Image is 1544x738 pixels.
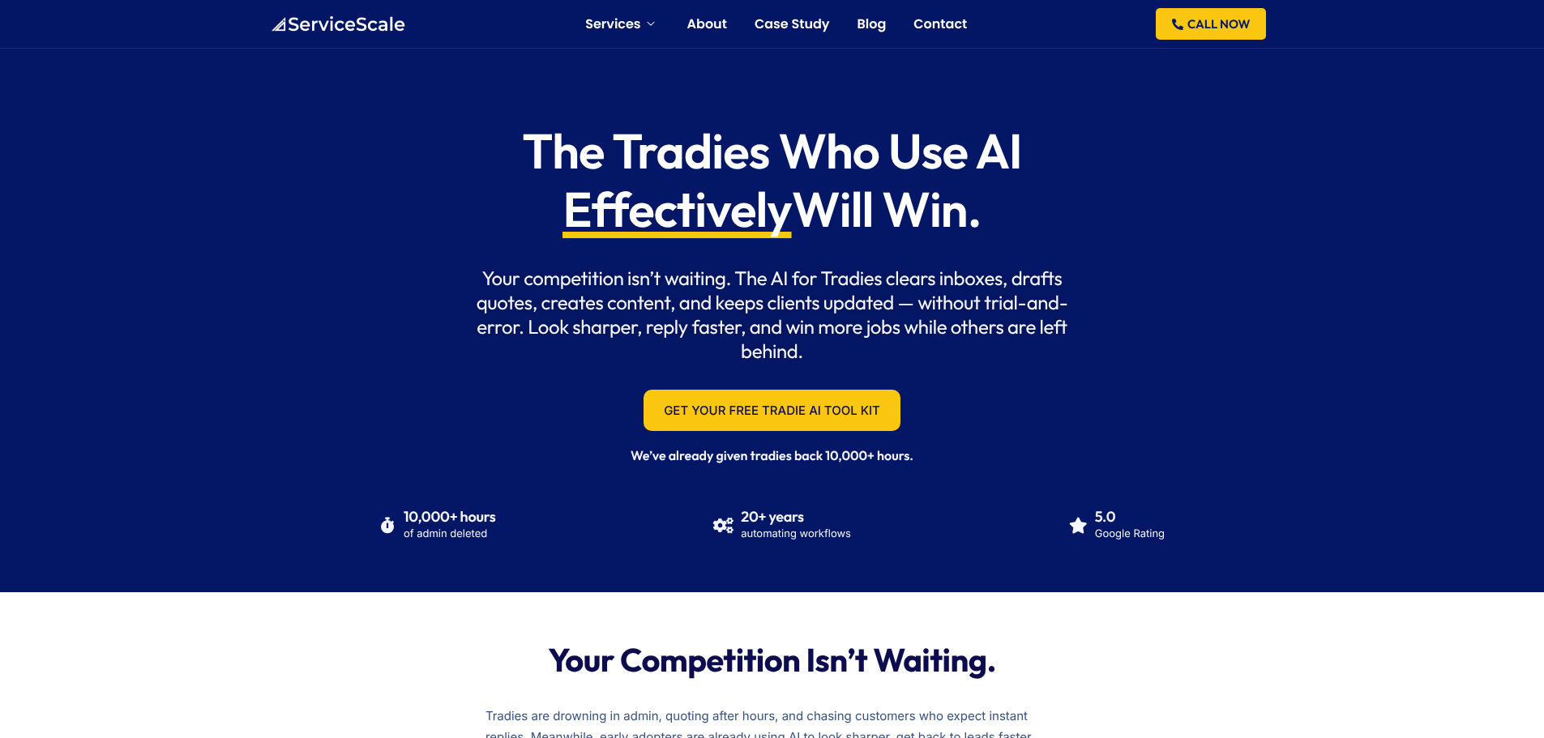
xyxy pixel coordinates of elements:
[1156,8,1266,40] a: CALL NOW
[1187,18,1250,30] span: CALL NOW
[913,18,967,31] a: Contact
[687,18,727,31] a: About
[270,16,405,32] img: ServiceScale logo representing business automation for tradies
[664,404,880,416] span: Get Your FRee Tradie AI Tool Kit
[1095,525,1165,544] p: Google Rating
[585,18,659,31] a: Services
[857,18,886,31] a: Blog
[741,525,851,544] p: automating workflows
[1095,507,1116,526] span: 5.0
[467,122,1077,238] h1: The Tradies Who Use AI Will Win.
[467,447,1077,466] h6: We’ve already given tradies back 10,000+ hours.
[644,390,900,431] a: Get Your FRee Tradie AI Tool Kit
[741,507,804,526] span: 20+ years
[755,18,830,31] a: Case Study
[562,180,792,238] span: Effectively
[404,525,496,544] p: of admin deleted
[485,641,1059,680] h2: Your Competition Isn’t Waiting.
[467,267,1077,364] h3: Your competition isn’t waiting. The AI for Tradies clears inboxes, drafts quotes, creates content...
[270,15,405,31] a: ServiceScale logo representing business automation for tradies
[404,507,496,526] span: 10,000+ hours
